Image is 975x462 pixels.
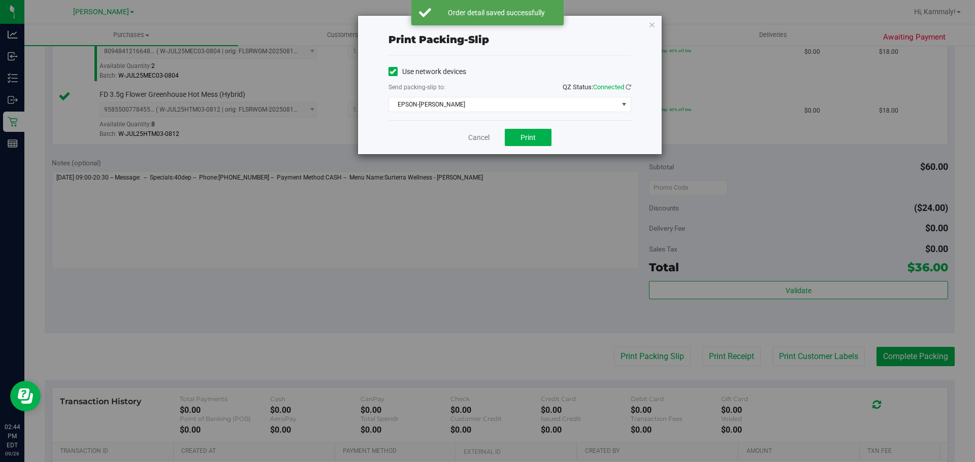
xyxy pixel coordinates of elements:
[10,381,41,411] iframe: Resource center
[617,97,630,112] span: select
[505,129,551,146] button: Print
[468,132,490,143] a: Cancel
[388,33,489,46] span: Print packing-slip
[388,83,445,92] label: Send packing-slip to:
[593,83,624,91] span: Connected
[389,97,618,112] span: EPSON-[PERSON_NAME]
[388,66,466,77] label: Use network devices
[521,133,536,141] span: Print
[437,8,556,18] div: Order detail saved successfully
[563,83,631,91] span: QZ Status:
